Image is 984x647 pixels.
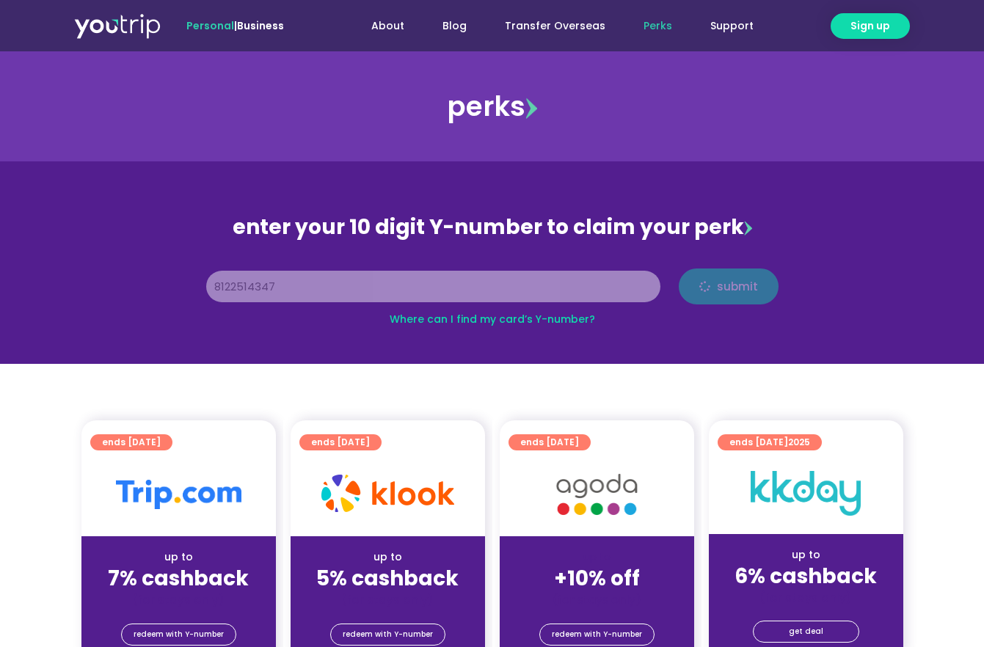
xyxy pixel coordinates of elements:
span: ends [DATE] [729,434,810,450]
a: ends [DATE] [90,434,172,450]
div: enter your 10 digit Y-number to claim your perk [199,208,786,246]
strong: 5% cashback [316,564,459,593]
a: Transfer Overseas [486,12,624,40]
a: ends [DATE] [299,434,382,450]
a: redeem with Y-number [539,624,655,646]
a: Business [237,18,284,33]
button: submit [679,268,779,304]
input: 10 digit Y-number (e.g. 8123456789) [206,271,660,303]
span: redeem with Y-number [134,624,224,645]
span: get deal [789,621,823,642]
div: (for stays only) [93,592,264,607]
strong: +10% off [554,564,640,593]
a: ends [DATE]2025 [718,434,822,450]
div: (for stays only) [721,590,892,605]
a: get deal [753,621,859,643]
span: Sign up [850,18,890,34]
a: Where can I find my card’s Y-number? [390,312,595,326]
span: 2025 [788,436,810,448]
a: redeem with Y-number [330,624,445,646]
div: up to [93,549,264,565]
a: Blog [423,12,486,40]
span: up to [583,549,611,564]
form: Y Number [206,268,779,315]
a: ends [DATE] [509,434,591,450]
span: Personal [186,18,234,33]
span: redeem with Y-number [343,624,433,645]
span: | [186,18,284,33]
div: up to [721,547,892,563]
a: About [352,12,423,40]
div: (for stays only) [302,592,473,607]
a: Sign up [831,13,910,39]
div: (for stays only) [511,592,682,607]
a: Perks [624,12,691,40]
nav: Menu [324,12,773,40]
span: ends [DATE] [520,434,579,450]
span: submit [717,281,758,292]
span: ends [DATE] [102,434,161,450]
span: redeem with Y-number [552,624,642,645]
span: ends [DATE] [311,434,370,450]
a: redeem with Y-number [121,624,236,646]
strong: 6% cashback [735,562,877,591]
strong: 7% cashback [108,564,249,593]
a: Support [691,12,773,40]
div: up to [302,549,473,565]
